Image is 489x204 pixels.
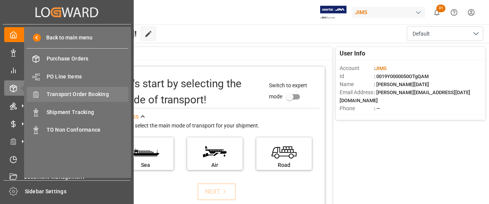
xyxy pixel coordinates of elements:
[340,113,374,121] span: Account Type
[27,69,128,84] a: PO Line Items
[340,104,374,113] span: Phone
[407,26,483,41] button: open menu
[47,126,129,134] span: TO Non Conformance
[4,170,130,184] a: Document Management
[4,152,130,166] a: Timeslot Management V2
[27,51,128,66] a: Purchase Orders
[413,30,430,38] span: Default
[47,73,129,81] span: PO Line Items
[320,6,347,19] img: Exertis%20JAM%20-%20Email%20Logo.jpg_1722504956.jpg
[374,114,393,119] span: : Shipper
[340,90,470,103] span: : [PERSON_NAME][EMAIL_ADDRESS][DATE][DOMAIN_NAME]
[445,4,463,21] button: Help Center
[47,90,129,98] span: Transport Order Booking
[352,5,428,20] button: JIMS
[374,82,429,87] span: : [PERSON_NAME][DATE]
[374,106,380,111] span: : —
[269,82,307,100] span: Switch to expert mode
[27,122,128,137] a: TO Non Conformance
[4,45,130,60] a: Data Management
[340,72,374,80] span: Id
[118,76,262,108] div: Let's start by selecting the mode of transport!
[340,80,374,88] span: Name
[122,161,170,169] div: Sea
[191,161,239,169] div: Air
[340,49,365,58] span: User Info
[118,121,319,131] div: Please select the main mode of transport for your shipment.
[436,5,445,12] span: 31
[198,183,236,200] button: NEXT
[41,34,92,42] span: Back to main menu
[375,65,387,71] span: JIMS
[27,104,128,119] a: Shipment Tracking
[25,188,131,196] span: Sidebar Settings
[340,88,374,96] span: Email Address
[352,7,425,18] div: JIMS
[374,73,429,79] span: : 0019Y0000050OTgQAM
[428,4,445,21] button: show 31 new notifications
[47,55,129,63] span: Purchase Orders
[27,87,128,102] a: Transport Order Booking
[374,65,387,71] span: :
[4,63,130,78] a: My Reports
[4,27,130,42] a: My Cockpit
[340,64,374,72] span: Account
[260,161,308,169] div: Road
[205,187,228,196] div: NEXT
[47,108,129,116] span: Shipment Tracking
